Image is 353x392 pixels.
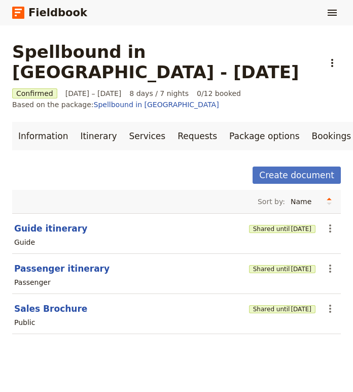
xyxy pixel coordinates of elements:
span: [DATE] [291,225,311,233]
button: Actions [322,300,339,317]
button: Show menu [324,4,341,21]
button: Actions [322,220,339,237]
button: Create document [253,167,341,184]
span: [DATE] – [DATE] [65,88,122,99]
a: Package options [223,122,305,150]
a: Information [12,122,74,150]
div: Guide [14,237,35,247]
span: [DATE] [291,265,311,273]
button: Shared until[DATE] [249,305,315,313]
button: Shared until[DATE] [249,265,315,273]
a: Requests [171,122,223,150]
a: Fieldbook [12,4,87,21]
button: Guide itinerary [14,222,87,235]
span: Sort by: [258,197,285,207]
a: Itinerary [74,122,123,150]
div: Public [14,317,35,328]
span: [DATE] [291,305,311,313]
button: Actions [322,260,339,277]
div: Passenger [14,277,51,287]
button: Change sort direction [322,194,337,209]
select: Sort by: [286,194,322,209]
span: Confirmed [12,88,57,99]
button: Sales Brochure [14,303,87,315]
button: Passenger itinerary [14,263,110,275]
span: Based on the package: [12,100,219,110]
h1: Spellbound in [GEOGRAPHIC_DATA] - [DATE] [12,42,317,82]
button: Actions [324,54,341,72]
span: 8 days / 7 nights [129,88,189,99]
span: 0/12 booked [197,88,241,99]
button: Shared until[DATE] [249,225,315,233]
a: Spellbound in [GEOGRAPHIC_DATA] [94,101,219,109]
a: Services [123,122,172,150]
